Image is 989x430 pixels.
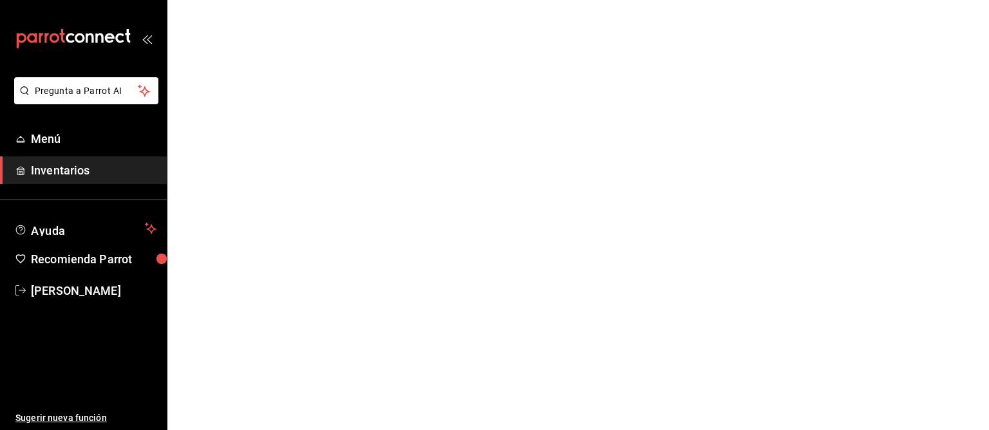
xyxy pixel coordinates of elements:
span: Pregunta a Parrot AI [35,84,138,98]
span: Inventarios [31,162,156,179]
span: Sugerir nueva función [15,411,156,425]
span: Recomienda Parrot [31,250,156,268]
span: Menú [31,130,156,147]
a: Pregunta a Parrot AI [9,93,158,107]
button: open_drawer_menu [142,33,152,44]
span: Ayuda [31,221,140,236]
span: [PERSON_NAME] [31,282,156,299]
button: Pregunta a Parrot AI [14,77,158,104]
